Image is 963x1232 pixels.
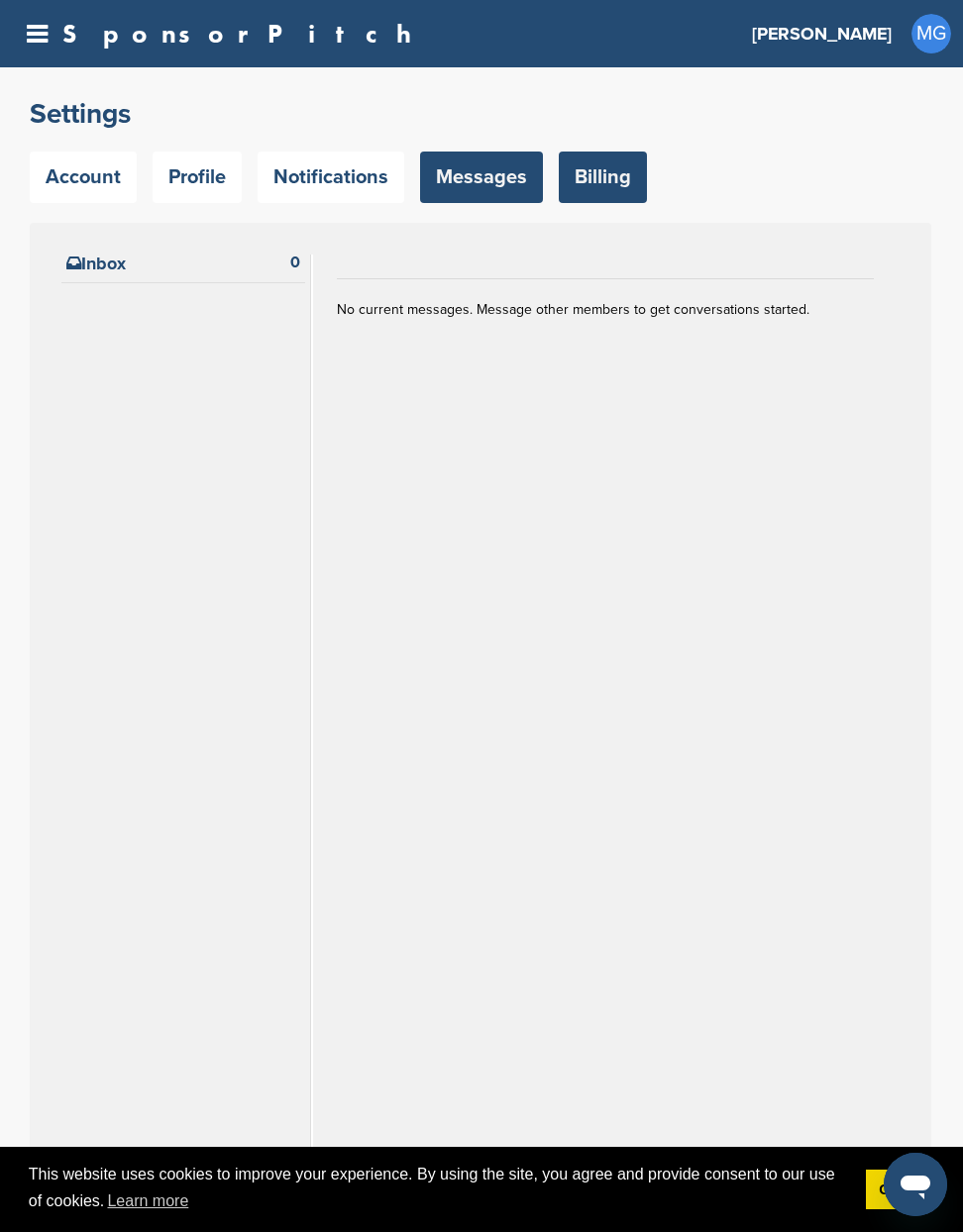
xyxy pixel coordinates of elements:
a: [PERSON_NAME] [752,12,892,55]
a: Notifications [258,152,404,203]
a: learn more about cookies [104,1186,191,1216]
h3: [PERSON_NAME] [752,20,892,48]
div: 0 [290,255,300,272]
a: MG [911,14,951,53]
iframe: Button to launch messaging window [884,1153,947,1216]
a: Profile [153,152,242,203]
a: Messages [420,152,543,203]
a: Billing [559,152,647,203]
h2: Settings [30,96,931,132]
h2: Inbox [66,255,126,272]
a: Account [30,152,137,203]
a: SponsorPitch [62,21,424,47]
span: This website uses cookies to improve your experience. By using the site, you agree and provide co... [29,1163,850,1216]
a: dismiss cookie message [866,1170,934,1209]
div: No current messages. Message other members to get conversations started. [337,303,874,1179]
